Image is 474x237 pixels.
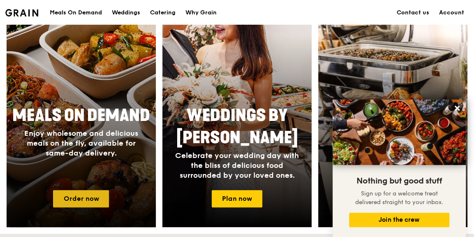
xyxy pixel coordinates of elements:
a: Account [434,0,469,25]
button: Close [451,102,464,115]
span: Nothing but good stuff [356,176,442,186]
img: Grain [5,9,39,16]
div: Weddings [112,0,140,25]
div: Meals On Demand [50,0,102,25]
span: Sign up for a welcome treat delivered straight to your inbox. [355,190,443,206]
span: Meals On Demand [12,106,150,125]
a: Contact us [392,0,434,25]
span: Celebrate your wedding day with the bliss of delicious food surrounded by your loved ones. [175,151,299,180]
button: Join the crew [349,213,449,227]
a: Plan now [212,190,262,207]
img: DSC07876-Edit02-Large.jpeg [333,100,466,165]
div: Catering [150,0,176,25]
a: Weddings [107,0,145,25]
a: Catering [145,0,180,25]
div: Why Grain [185,0,217,25]
span: Weddings by [PERSON_NAME] [176,106,298,148]
a: Why Grain [180,0,222,25]
a: Order now [53,190,109,207]
span: Enjoy wholesome and delicious meals on the fly, available for same-day delivery. [24,129,138,158]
